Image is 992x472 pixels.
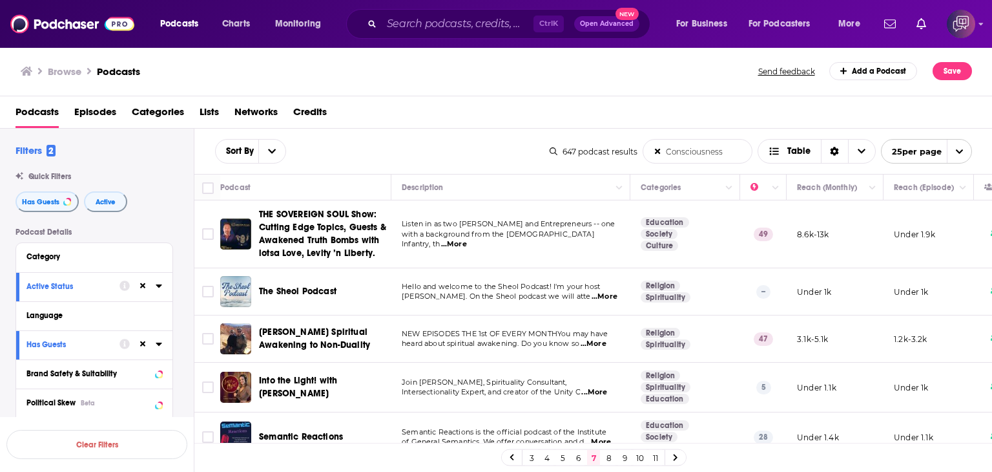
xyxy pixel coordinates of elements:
[525,450,538,466] a: 3
[879,13,901,35] a: Show notifications dropdown
[550,147,637,156] div: 647 podcast results
[259,326,387,352] a: [PERSON_NAME] Spiritual Awakening to Non-Duality
[234,102,278,128] a: Networks
[259,327,370,350] span: [PERSON_NAME] Spiritual Awakening to Non-Duality
[74,102,116,128] a: Episodes
[202,431,214,443] span: Toggle select row
[26,398,76,407] span: Political Skew
[220,276,251,307] img: The Sheol Podcast
[797,432,839,443] p: Under 1.4k
[26,394,162,411] button: Political SkewBeta
[838,15,860,33] span: More
[787,147,811,156] span: Table
[202,228,214,240] span: Toggle select row
[402,282,600,291] span: Hello and welcome to the Sheol Podcast! I'm your host
[641,432,677,442] a: Society
[797,286,831,297] p: Under 1k
[259,431,343,442] span: Semantic Reactions
[572,450,584,466] a: 6
[402,387,581,396] span: Intersectionality Expert, and creator of the Unity C
[829,14,876,34] button: open menu
[894,432,933,443] p: Under 1.1k
[947,10,975,38] span: Logged in as corioliscompany
[574,16,639,32] button: Open AdvancedNew
[402,437,584,446] span: of General Semantics. We offer conversation and d
[618,450,631,466] a: 9
[649,450,662,466] a: 11
[202,381,214,393] span: Toggle select row
[259,431,343,444] a: Semantic Reactions
[581,387,607,398] span: ...More
[293,102,327,128] span: Credits
[132,102,184,128] a: Categories
[22,198,59,206] span: Has Guests
[947,10,975,38] button: Show profile menu
[402,378,567,387] span: Join [PERSON_NAME], Spirituality Consultant,
[641,241,678,251] a: Culture
[28,172,71,181] span: Quick Filters
[220,422,251,453] img: Semantic Reactions
[10,12,134,36] img: Podchaser - Follow, Share and Rate Podcasts
[97,65,140,78] a: Podcasts
[81,399,95,407] div: Beta
[667,14,743,34] button: open menu
[758,139,876,164] button: Choose View
[441,239,467,250] span: ...More
[220,323,251,354] img: Dr. Neil's Spiritual Awakening to Non-Duality
[200,102,219,128] a: Lists
[216,147,258,156] button: open menu
[26,336,119,352] button: Has Guests
[797,180,857,195] div: Reach (Monthly)
[641,328,680,338] a: Religion
[15,102,59,128] a: Podcasts
[541,450,553,466] a: 4
[220,219,251,250] img: THE SOVEREIGN SOUL Show: Cutting Edge Topics, Guests & Awakened Truth Bombs with lotsa Love, Levi...
[533,16,564,32] span: Ctrl K
[587,450,600,466] a: 7
[740,14,829,34] button: open menu
[955,180,971,196] button: Column Actions
[756,381,771,394] p: 5
[96,198,116,206] span: Active
[259,285,336,298] a: The Sheol Podcast
[222,15,250,33] span: Charts
[585,437,611,447] span: ...More
[821,140,848,163] div: Sort Direction
[259,286,336,297] span: The Sheol Podcast
[15,228,173,237] p: Podcast Details
[933,62,972,80] button: Save
[641,370,680,381] a: Religion
[216,147,258,156] span: Sort By
[797,334,829,345] p: 3.1k-5.1k
[865,180,880,196] button: Column Actions
[894,180,954,195] div: Reach (Episode)
[754,431,773,444] p: 28
[882,142,942,162] span: 25 per page
[26,278,119,294] button: Active Status
[641,180,681,195] div: Categories
[202,333,214,345] span: Toggle select row
[202,286,214,297] span: Toggle select row
[641,217,689,228] a: Education
[151,14,215,34] button: open menu
[259,209,386,259] span: THE SOVEREIGN SOUL Show: Cutting Edge Topics, Guests & Awakened Truth Bombs with lotsa Love, Levi...
[641,339,690,350] a: Spirituality
[46,145,56,156] span: 2
[26,307,162,323] button: Language
[220,372,251,403] img: Into the Light! with Edina Mauvana
[214,14,258,34] a: Charts
[26,252,154,261] div: Category
[402,329,608,338] span: NEW EPISODES THE 1st OF EVERY MONTHYou may have
[259,375,337,399] span: Into the Light! with [PERSON_NAME]
[15,191,79,212] button: Has Guests
[26,365,162,381] button: Brand Safety & Suitability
